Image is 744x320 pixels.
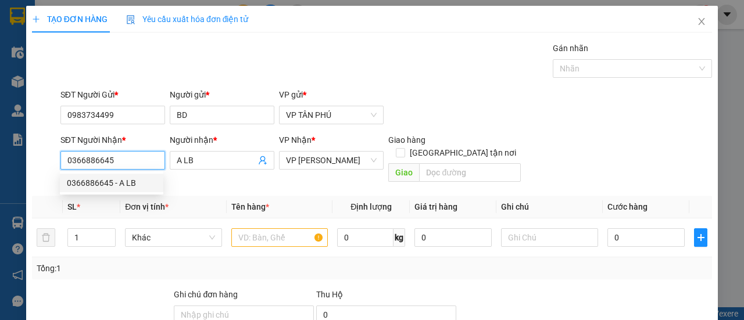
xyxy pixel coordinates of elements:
button: Close [685,6,718,38]
div: Người gửi [170,88,274,101]
div: SĐT Người Gửi [60,88,165,101]
span: VP Nhận [279,135,312,145]
span: Giao hàng [388,135,425,145]
span: plus [695,233,707,242]
span: SL [67,202,77,211]
span: Đơn vị tính [125,202,169,211]
input: 0 [414,228,492,247]
div: Người nhận [170,134,274,146]
span: Thu Hộ [316,290,343,299]
div: 0366886645 - A LB [60,174,163,192]
span: [GEOGRAPHIC_DATA] tận nơi [405,146,521,159]
label: Gán nhãn [553,44,588,53]
span: Định lượng [350,202,392,211]
input: VD: Bàn, Ghế [231,228,328,247]
span: VP TÂN PHÚ [286,106,377,124]
span: TẠO ĐƠN HÀNG [32,15,108,24]
span: user-add [258,156,267,165]
label: Ghi chú đơn hàng [174,290,238,299]
th: Ghi chú [496,196,603,218]
span: Khác [132,229,215,246]
span: Tên hàng [231,202,269,211]
div: VP gửi [279,88,384,101]
span: Cước hàng [607,202,648,211]
span: Yêu cầu xuất hóa đơn điện tử [126,15,249,24]
button: delete [37,228,55,247]
input: Dọc đường [419,163,520,182]
input: Ghi Chú [501,228,598,247]
span: VP LÝ BÌNH [286,152,377,169]
button: plus [694,228,707,247]
span: Giao [388,163,419,182]
div: SĐT Người Nhận [60,134,165,146]
img: icon [126,15,135,24]
span: kg [394,228,405,247]
span: close [697,17,706,26]
span: Giá trị hàng [414,202,457,211]
span: plus [32,15,40,23]
div: Tổng: 1 [37,262,288,275]
div: 0366886645 - A LB [67,177,156,189]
